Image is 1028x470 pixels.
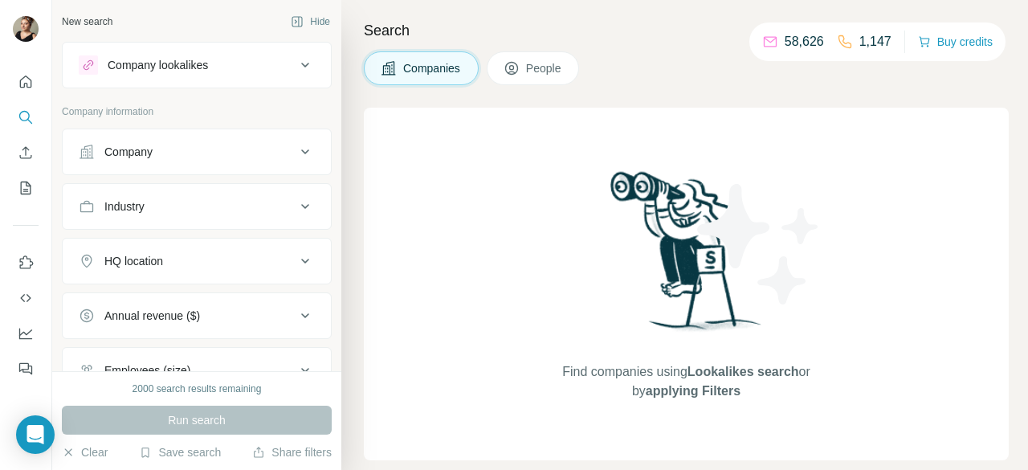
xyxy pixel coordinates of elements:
[646,384,740,398] span: applying Filters
[918,31,993,53] button: Buy credits
[16,415,55,454] div: Open Intercom Messenger
[687,365,799,378] span: Lookalikes search
[13,67,39,96] button: Quick start
[62,104,332,119] p: Company information
[252,444,332,460] button: Share filters
[104,308,200,324] div: Annual revenue ($)
[63,46,331,84] button: Company lookalikes
[13,284,39,313] button: Use Surfe API
[133,382,262,396] div: 2000 search results remaining
[104,198,145,215] div: Industry
[104,362,190,378] div: Employees (size)
[279,10,341,34] button: Hide
[13,248,39,277] button: Use Surfe on LinkedIn
[13,174,39,202] button: My lists
[364,19,1009,42] h4: Search
[13,354,39,383] button: Feedback
[687,172,831,317] img: Surfe Illustration - Stars
[63,133,331,171] button: Company
[785,32,824,51] p: 58,626
[63,242,331,280] button: HQ location
[13,16,39,42] img: Avatar
[104,144,153,160] div: Company
[62,444,108,460] button: Clear
[63,296,331,335] button: Annual revenue ($)
[62,14,112,29] div: New search
[557,362,814,401] span: Find companies using or by
[603,167,770,346] img: Surfe Illustration - Woman searching with binoculars
[13,103,39,132] button: Search
[526,60,563,76] span: People
[108,57,208,73] div: Company lookalikes
[13,138,39,167] button: Enrich CSV
[63,351,331,390] button: Employees (size)
[403,60,462,76] span: Companies
[859,32,891,51] p: 1,147
[63,187,331,226] button: Industry
[13,319,39,348] button: Dashboard
[139,444,221,460] button: Save search
[104,253,163,269] div: HQ location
